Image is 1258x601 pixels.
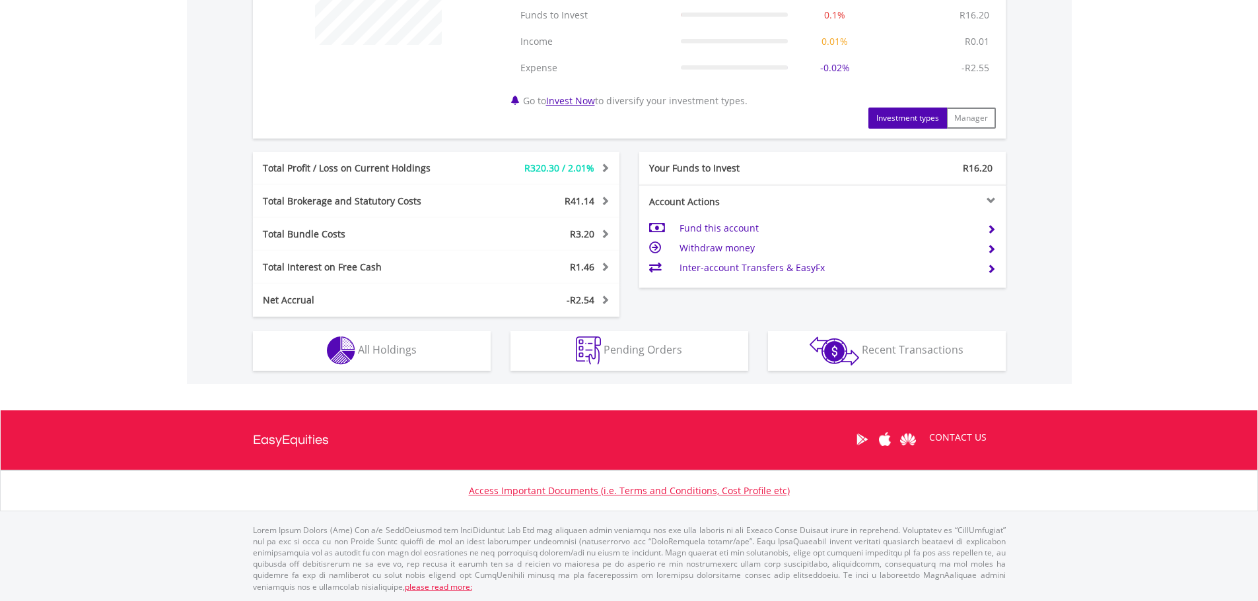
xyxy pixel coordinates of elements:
[794,55,875,81] td: -0.02%
[253,524,1006,592] p: Lorem Ipsum Dolors (Ame) Con a/e SeddOeiusmod tem InciDiduntut Lab Etd mag aliquaen admin veniamq...
[946,108,996,129] button: Manager
[604,342,682,357] span: Pending Orders
[253,195,467,208] div: Total Brokerage and Statutory Costs
[253,162,467,175] div: Total Profit / Loss on Current Holdings
[794,28,875,55] td: 0.01%
[680,258,976,278] td: Inter-account Transfers & EasyFx
[546,94,595,107] a: Invest Now
[253,331,491,371] button: All Holdings
[514,55,674,81] td: Expense
[868,108,947,129] button: Investment types
[955,55,996,81] td: -R2.55
[576,336,601,365] img: pending_instructions-wht.png
[524,162,594,174] span: R320.30 / 2.01%
[639,195,823,208] div: Account Actions
[862,342,963,357] span: Recent Transactions
[253,294,467,307] div: Net Accrual
[405,581,472,592] a: please read more:
[953,2,996,28] td: R16.20
[768,331,1006,371] button: Recent Transactions
[639,162,823,175] div: Your Funds to Invest
[567,294,594,306] span: -R2.54
[794,2,875,28] td: 0.1%
[253,261,467,274] div: Total Interest on Free Cash
[565,195,594,207] span: R41.14
[514,2,674,28] td: Funds to Invest
[680,238,976,258] td: Withdraw money
[680,218,976,238] td: Fund this account
[358,342,417,357] span: All Holdings
[920,419,996,456] a: CONTACT US
[510,331,748,371] button: Pending Orders
[570,261,594,273] span: R1.46
[514,28,674,55] td: Income
[810,336,859,365] img: transactions-zar-wht.png
[469,484,790,497] a: Access Important Documents (i.e. Terms and Conditions, Cost Profile etc)
[327,336,355,365] img: holdings-wht.png
[897,419,920,460] a: Huawei
[253,228,467,241] div: Total Bundle Costs
[958,28,996,55] td: R0.01
[874,419,897,460] a: Apple
[253,410,329,470] a: EasyEquities
[851,419,874,460] a: Google Play
[963,162,993,174] span: R16.20
[570,228,594,240] span: R3.20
